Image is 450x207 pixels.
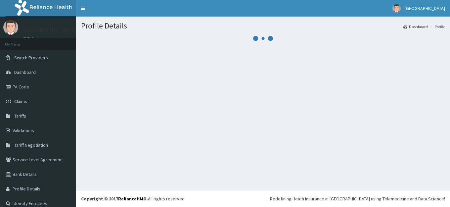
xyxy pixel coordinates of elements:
[118,196,147,202] a: RelianceHMO
[14,113,26,119] span: Tariffs
[76,190,450,207] footer: All rights reserved.
[253,28,273,48] svg: audio-loading
[270,195,445,202] div: Redefining Heath Insurance in [GEOGRAPHIC_DATA] using Telemedicine and Data Science!
[405,5,445,11] span: [GEOGRAPHIC_DATA]
[81,22,445,30] h1: Profile Details
[3,20,18,35] img: User Image
[23,36,39,41] a: Online
[14,55,48,61] span: Switch Providers
[14,142,48,148] span: Tariff Negotiation
[428,24,445,29] li: Profile
[14,98,27,104] span: Claims
[403,24,428,29] a: Dashboard
[14,69,36,75] span: Dashboard
[392,4,401,13] img: User Image
[23,27,78,33] p: [GEOGRAPHIC_DATA]
[81,196,148,202] strong: Copyright © 2017 .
